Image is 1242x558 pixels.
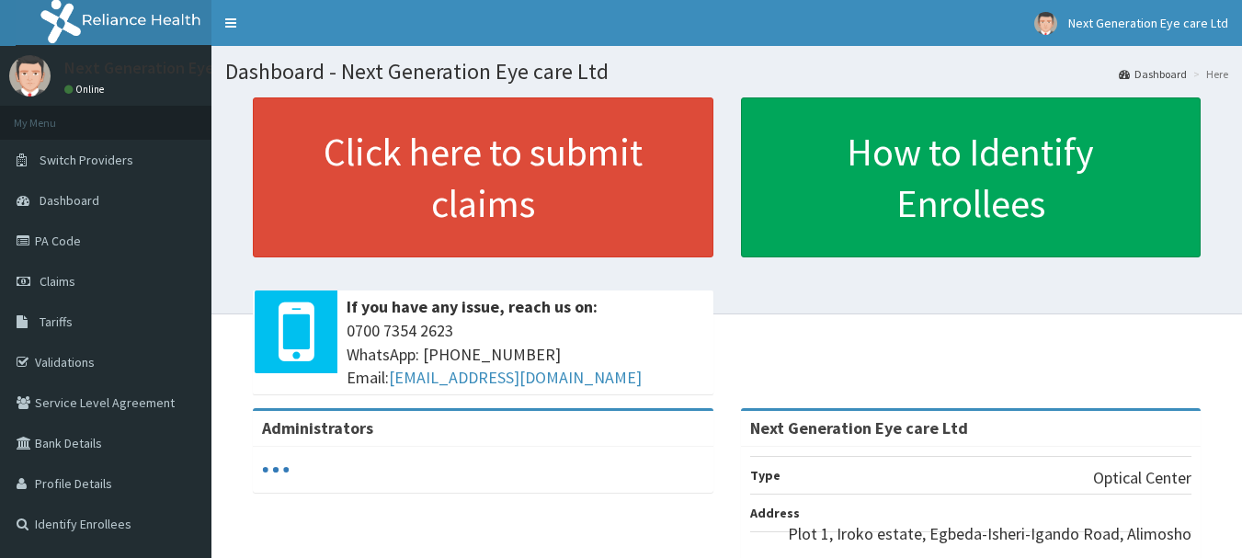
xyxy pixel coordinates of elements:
[788,522,1191,546] p: Plot 1, Iroko estate, Egbeda-Isheri-Igando Road, Alimosho
[40,152,133,168] span: Switch Providers
[1034,12,1057,35] img: User Image
[9,55,51,97] img: User Image
[347,296,598,317] b: If you have any issue, reach us on:
[40,273,75,290] span: Claims
[40,192,99,209] span: Dashboard
[1189,66,1228,82] li: Here
[253,97,713,257] a: Click here to submit claims
[225,60,1228,84] h1: Dashboard - Next Generation Eye care Ltd
[1093,466,1191,490] p: Optical Center
[750,467,781,484] b: Type
[1068,15,1228,31] span: Next Generation Eye care Ltd
[750,505,800,521] b: Address
[347,319,704,390] span: 0700 7354 2623 WhatsApp: [PHONE_NUMBER] Email:
[262,417,373,438] b: Administrators
[64,83,108,96] a: Online
[389,367,642,388] a: [EMAIL_ADDRESS][DOMAIN_NAME]
[1119,66,1187,82] a: Dashboard
[750,417,968,438] strong: Next Generation Eye care Ltd
[262,456,290,484] svg: audio-loading
[40,313,73,330] span: Tariffs
[64,60,278,76] p: Next Generation Eye care Ltd
[741,97,1202,257] a: How to Identify Enrollees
